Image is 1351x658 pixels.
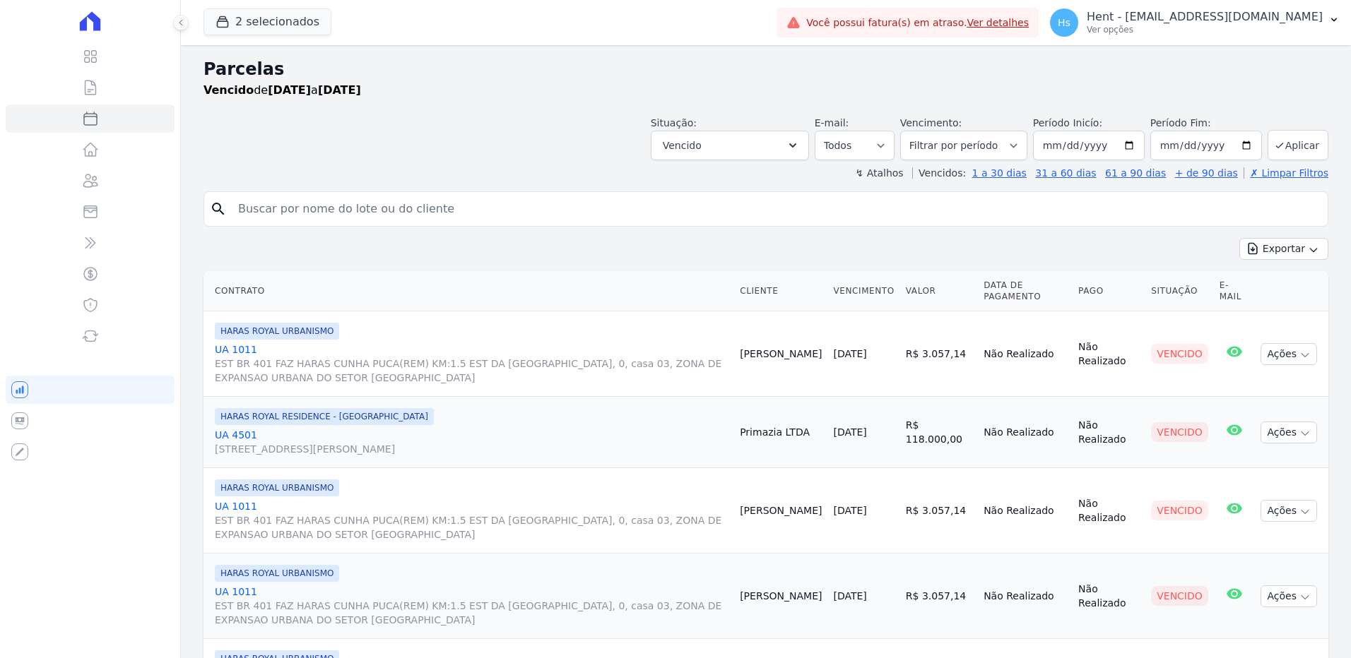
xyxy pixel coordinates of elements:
[900,397,978,468] td: R$ 118.000,00
[215,479,339,496] span: HARAS ROYAL URBANISMO
[833,590,866,602] a: [DATE]
[978,554,1073,639] td: Não Realizado
[1151,586,1208,606] div: Vencido
[806,16,1029,30] span: Você possui fatura(s) em atraso.
[900,271,978,311] th: Valor
[1035,167,1096,179] a: 31 a 60 dias
[1261,500,1317,522] button: Ações
[1151,344,1208,364] div: Vencido
[833,426,866,438] a: [DATE]
[318,83,361,97] strong: [DATE]
[1105,167,1166,179] a: 61 a 90 dias
[1039,3,1351,42] button: Hs Hent - [EMAIL_ADDRESS][DOMAIN_NAME] Ver opções
[1175,167,1238,179] a: + de 90 dias
[215,342,728,385] a: UA 1011EST BR 401 FAZ HARAS CUNHA PUCA(REM) KM:1.5 EST DA [GEOGRAPHIC_DATA], 0, casa 03, ZONA DE ...
[734,468,827,554] td: [PERSON_NAME]
[268,83,311,97] strong: [DATE]
[215,357,728,385] span: EST BR 401 FAZ HARAS CUNHA PUCA(REM) KM:1.5 EST DA [GEOGRAPHIC_DATA], 0, casa 03, ZONA DE EXPANSA...
[978,271,1073,311] th: Data de Pagamento
[215,599,728,627] span: EST BR 401 FAZ HARAS CUNHA PUCA(REM) KM:1.5 EST DA [GEOGRAPHIC_DATA], 0, casa 03, ZONA DE EXPANSA...
[734,397,827,468] td: Primazia LTDA
[1150,116,1262,131] label: Período Fim:
[967,17,1029,28] a: Ver detalhes
[215,323,339,340] span: HARAS ROYAL URBANISMO
[1214,271,1256,311] th: E-mail
[215,585,728,627] a: UA 1011EST BR 401 FAZ HARAS CUNHA PUCA(REM) KM:1.5 EST DA [GEOGRAPHIC_DATA], 0, casa 03, ZONA DE ...
[900,311,978,397] td: R$ 3.057,14
[972,167,1027,179] a: 1 a 30 dias
[900,468,978,554] td: R$ 3.057,14
[734,554,827,639] td: [PERSON_NAME]
[1261,421,1317,443] button: Ações
[1087,10,1323,24] p: Hent - [EMAIL_ADDRESS][DOMAIN_NAME]
[651,117,697,128] label: Situação:
[978,397,1073,468] td: Não Realizado
[215,408,434,425] span: HARAS ROYAL RESIDENCE - [GEOGRAPHIC_DATA]
[215,565,339,582] span: HARAS ROYAL URBANISMO
[203,83,254,97] strong: Vencido
[978,311,1073,397] td: Não Realizado
[827,271,899,311] th: Vencimento
[833,505,866,516] a: [DATE]
[203,82,361,99] p: de a
[663,137,702,154] span: Vencido
[833,348,866,359] a: [DATE]
[1268,130,1328,160] button: Aplicar
[1058,18,1070,28] span: Hs
[215,428,728,456] a: UA 4501[STREET_ADDRESS][PERSON_NAME]
[1261,343,1317,365] button: Ações
[1073,468,1145,554] td: Não Realizado
[215,442,728,456] span: [STREET_ADDRESS][PERSON_NAME]
[912,167,966,179] label: Vencidos:
[978,468,1073,554] td: Não Realizado
[815,117,849,128] label: E-mail:
[1244,167,1328,179] a: ✗ Limpar Filtros
[210,201,227,217] i: search
[1151,422,1208,442] div: Vencido
[203,8,331,35] button: 2 selecionados
[734,311,827,397] td: [PERSON_NAME]
[1151,501,1208,520] div: Vencido
[1033,117,1102,128] label: Período Inicío:
[1145,271,1214,311] th: Situação
[215,513,728,542] span: EST BR 401 FAZ HARAS CUNHA PUCA(REM) KM:1.5 EST DA [GEOGRAPHIC_DATA], 0, casa 03, ZONA DE EXPANSA...
[203,271,734,311] th: Contrato
[203,56,1328,82] h2: Parcelas
[1239,238,1328,260] button: Exportar
[1073,554,1145,639] td: Não Realizado
[1073,311,1145,397] td: Não Realizado
[855,167,903,179] label: ↯ Atalhos
[230,195,1322,223] input: Buscar por nome do lote ou do cliente
[1261,585,1317,607] button: Ações
[900,117,962,128] label: Vencimento:
[1073,397,1145,468] td: Não Realizado
[651,131,809,160] button: Vencido
[215,499,728,542] a: UA 1011EST BR 401 FAZ HARAS CUNHA PUCA(REM) KM:1.5 EST DA [GEOGRAPHIC_DATA], 0, casa 03, ZONA DE ...
[900,554,978,639] td: R$ 3.057,14
[1087,24,1323,35] p: Ver opções
[1073,271,1145,311] th: Pago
